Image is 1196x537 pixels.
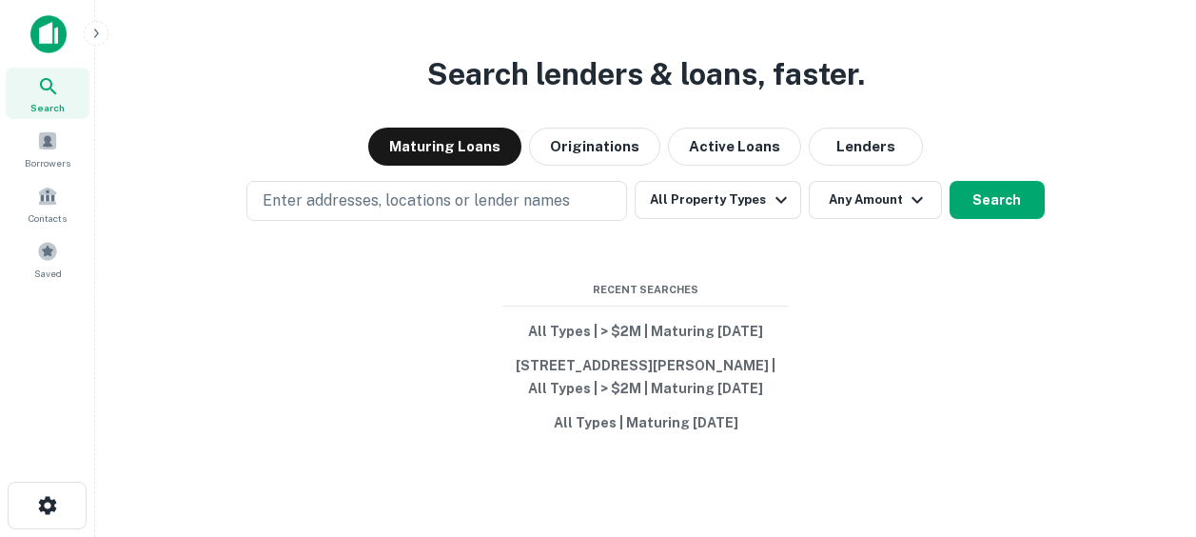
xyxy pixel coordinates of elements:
iframe: Chat Widget [1101,385,1196,476]
button: All Property Types [635,181,800,219]
a: Saved [6,233,89,285]
span: Contacts [29,210,67,226]
button: Originations [529,128,660,166]
a: Contacts [6,178,89,229]
a: Borrowers [6,123,89,174]
span: Saved [34,266,62,281]
a: Search [6,68,89,119]
button: Search [950,181,1045,219]
button: [STREET_ADDRESS][PERSON_NAME] | All Types | > $2M | Maturing [DATE] [503,348,789,406]
button: Lenders [809,128,923,166]
span: Recent Searches [503,282,789,298]
span: Borrowers [25,155,70,170]
img: capitalize-icon.png [30,15,67,53]
button: Enter addresses, locations or lender names [246,181,627,221]
button: All Types | > $2M | Maturing [DATE] [503,314,789,348]
button: All Types | Maturing [DATE] [503,406,789,440]
p: Enter addresses, locations or lender names [263,189,570,212]
button: Maturing Loans [368,128,521,166]
h3: Search lenders & loans, faster. [427,51,865,97]
button: Active Loans [668,128,801,166]
span: Search [30,100,65,115]
button: Any Amount [809,181,942,219]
